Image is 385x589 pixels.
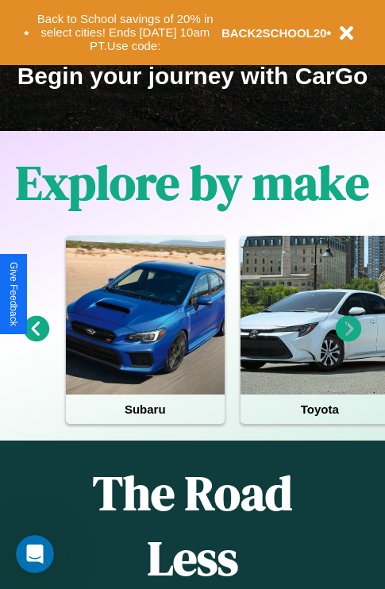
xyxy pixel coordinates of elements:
[16,535,54,573] iframe: Intercom live chat
[221,26,327,40] b: BACK2SCHOOL20
[66,395,225,424] h4: Subaru
[29,8,221,57] button: Back to School savings of 20% in select cities! Ends [DATE] 10am PT.Use code:
[16,150,369,215] h1: Explore by make
[8,262,19,326] div: Give Feedback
